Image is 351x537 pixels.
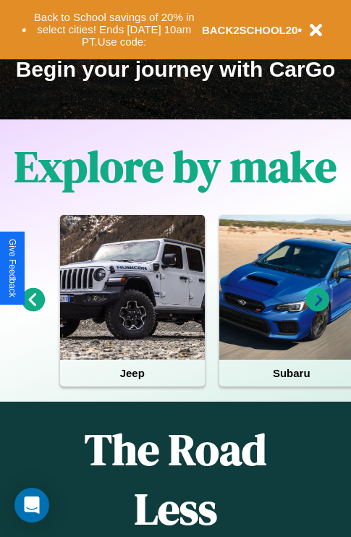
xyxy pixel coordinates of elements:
b: BACK2SCHOOL20 [202,24,298,36]
div: Open Intercom Messenger [14,488,49,523]
div: Give Feedback [7,239,17,297]
h1: Explore by make [14,137,337,196]
button: Back to School savings of 20% in select cities! Ends [DATE] 10am PT.Use code: [27,7,202,52]
h4: Jeep [60,360,205,386]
